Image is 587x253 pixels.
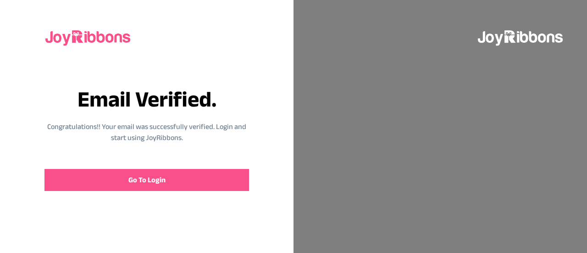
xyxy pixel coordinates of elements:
[477,22,565,51] img: joyribbons
[44,169,249,191] a: Go To Login
[78,88,216,110] h3: Email Verified.
[44,22,133,51] img: joyribbons
[128,174,166,186] span: Go To Login
[44,121,249,143] p: Congratulations!! Your email was successfully verified. Login and start using JoyRibbons.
